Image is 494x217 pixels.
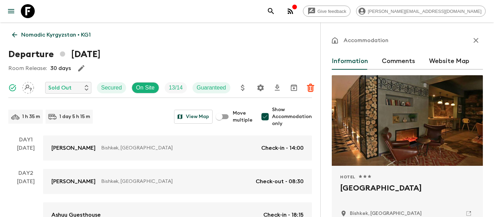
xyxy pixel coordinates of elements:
[50,64,71,72] p: 30 days
[8,28,94,42] a: Nomadic Kyrgyzstan • KG1
[21,31,91,39] p: Nomadic Kyrgyzstan • KG1
[169,84,183,92] p: 13 / 14
[272,106,312,127] span: Show Accommodation only
[332,75,483,166] div: Photo of Bugu Hotel
[22,84,34,90] span: Assign pack leader
[382,53,415,70] button: Comments
[270,81,284,95] button: Download CSV
[303,6,351,17] a: Give feedback
[22,113,40,120] p: 1 h 35 m
[8,64,47,72] p: Room Release:
[8,47,100,61] h1: Departure [DATE]
[332,53,368,70] button: Information
[256,177,304,186] p: Check-out - 08:30
[429,53,469,70] button: Website Map
[165,82,187,93] div: Trip Fill
[132,82,159,93] div: On Site
[174,110,213,124] button: View Map
[350,210,422,217] p: Bishkek, Kyrgyzstan
[8,135,43,144] p: Day 1
[101,145,256,152] p: Bishkek, [GEOGRAPHIC_DATA]
[261,144,304,152] p: Check-in - 14:00
[101,178,250,185] p: Bishkek, [GEOGRAPHIC_DATA]
[287,81,301,95] button: Archive (Completed, Cancelled or Unsynced Departures only)
[4,4,18,18] button: menu
[233,110,253,124] span: Move multiple
[8,84,17,92] svg: Synced Successfully
[43,135,312,161] a: [PERSON_NAME]Bishkek, [GEOGRAPHIC_DATA]Check-in - 14:00
[254,81,267,95] button: Settings
[17,144,35,161] div: [DATE]
[8,169,43,177] p: Day 2
[340,183,475,205] h2: [GEOGRAPHIC_DATA]
[136,84,155,92] p: On Site
[364,9,485,14] span: [PERSON_NAME][EMAIL_ADDRESS][DOMAIN_NAME]
[101,84,122,92] p: Secured
[340,174,355,180] span: Hotel
[97,82,126,93] div: Secured
[197,84,226,92] p: Guaranteed
[51,177,96,186] p: [PERSON_NAME]
[314,9,350,14] span: Give feedback
[236,81,250,95] button: Update Price, Early Bird Discount and Costs
[304,81,318,95] button: Delete
[344,36,388,45] p: Accommodation
[51,144,96,152] p: [PERSON_NAME]
[43,169,312,194] a: [PERSON_NAME]Bishkek, [GEOGRAPHIC_DATA]Check-out - 08:30
[48,84,72,92] p: Sold Out
[59,113,90,120] p: 1 day 5 h 15 m
[264,4,278,18] button: search adventures
[356,6,486,17] div: [PERSON_NAME][EMAIL_ADDRESS][DOMAIN_NAME]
